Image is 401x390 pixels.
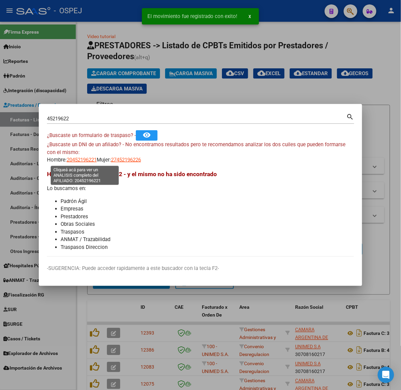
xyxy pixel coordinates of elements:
li: Traspasos [61,228,354,236]
li: Empresas [61,205,354,213]
span: 20452196221 [67,157,97,163]
div: Hombre: Mujer: [47,141,354,164]
span: x [248,13,251,19]
li: Prestadores [61,213,354,221]
span: 27452196226 [111,157,141,163]
div: Lo buscamos en: [47,170,354,251]
li: Padrón Ágil [61,198,354,205]
span: El movimiento fue registrado con exito! [147,13,237,20]
span: ¿Buscaste un DNI de un afiliado? - No encontramos resultados pero te recomendamos analizar los do... [47,141,346,155]
span: ¿Buscaste un formulario de traspaso? - [47,132,136,138]
li: Traspasos Direccion [61,243,354,251]
mat-icon: remove_red_eye [143,131,151,139]
li: Obras Sociales [61,220,354,228]
mat-icon: search [347,112,354,120]
button: x [243,10,256,22]
div: Open Intercom Messenger [378,367,394,383]
span: Hemos buscado - 45219622 - y el mismo no ha sido encontrado [47,171,217,177]
p: -SUGERENCIA: Puede acceder rapidamente a este buscador con la tecla F2- [47,265,354,273]
li: ANMAT / Trazabilidad [61,236,354,243]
